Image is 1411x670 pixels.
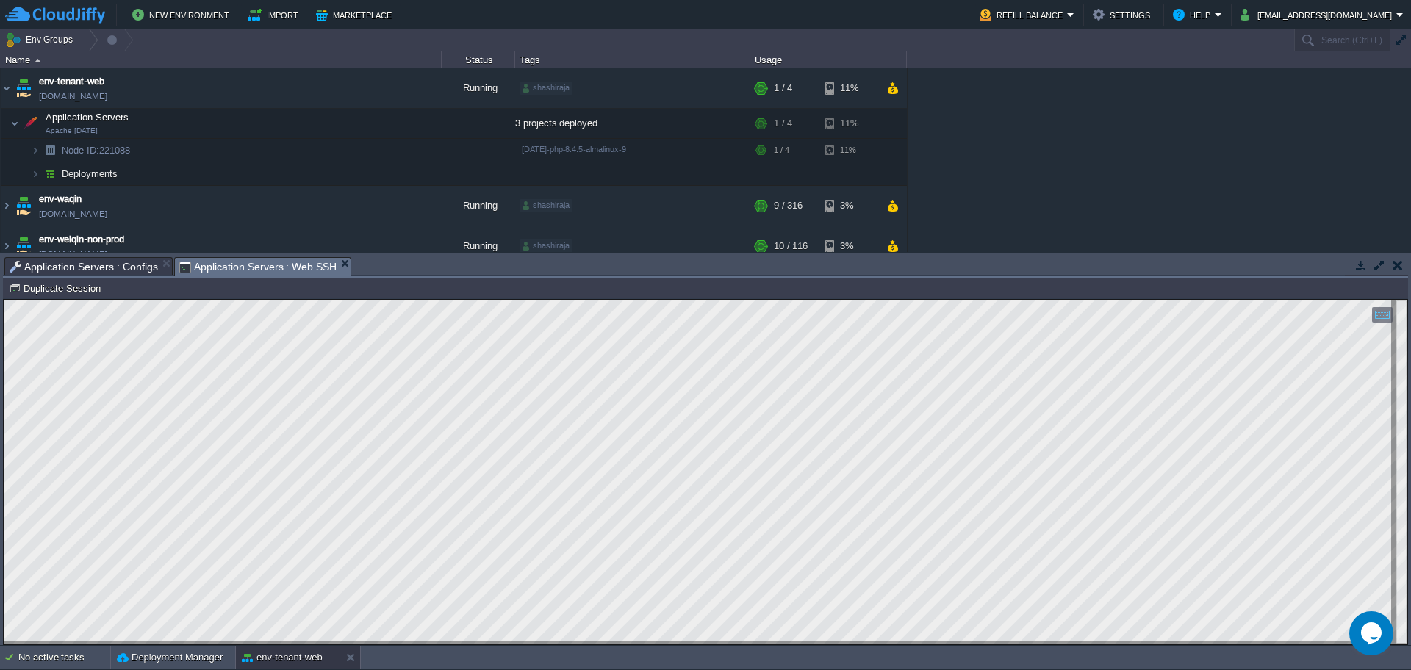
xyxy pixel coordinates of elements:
button: Help [1173,6,1215,24]
div: shashiraja [520,239,572,253]
img: AMDAwAAAACH5BAEAAAAALAAAAAABAAEAAAICRAEAOw== [40,139,60,162]
img: AMDAwAAAACH5BAEAAAAALAAAAAABAAEAAAICRAEAOw== [13,68,34,108]
img: AMDAwAAAACH5BAEAAAAALAAAAAABAAEAAAICRAEAOw== [1,186,12,226]
div: 11% [825,68,873,108]
div: shashiraja [520,82,572,95]
img: AMDAwAAAACH5BAEAAAAALAAAAAABAAEAAAICRAEAOw== [1,68,12,108]
img: AMDAwAAAACH5BAEAAAAALAAAAAABAAEAAAICRAEAOw== [31,162,40,185]
img: AMDAwAAAACH5BAEAAAAALAAAAAABAAEAAAICRAEAOw== [40,162,60,185]
img: AMDAwAAAACH5BAEAAAAALAAAAAABAAEAAAICRAEAOw== [31,139,40,162]
div: Running [442,68,515,108]
button: Duplicate Session [9,281,105,295]
div: shashiraja [520,199,572,212]
button: Marketplace [316,6,396,24]
div: Running [442,186,515,226]
button: New Environment [132,6,234,24]
button: Deployment Manager [117,650,223,665]
img: AMDAwAAAACH5BAEAAAAALAAAAAABAAEAAAICRAEAOw== [20,109,40,138]
div: 1 / 4 [774,68,792,108]
img: AMDAwAAAACH5BAEAAAAALAAAAAABAAEAAAICRAEAOw== [1,226,12,266]
button: Import [248,6,303,24]
span: [DATE]-php-8.4.5-almalinux-9 [522,145,626,154]
span: Application Servers : Configs [10,258,158,275]
iframe: chat widget [1349,611,1396,655]
div: Running [442,226,515,266]
div: 10 / 116 [774,226,808,266]
div: 3 projects deployed [515,109,750,138]
div: 1 / 4 [774,109,792,138]
button: Env Groups [5,29,78,50]
span: Application Servers : Web SSH [179,258,337,276]
div: 3% [825,226,873,266]
span: Application Servers [44,111,131,123]
div: Name [1,51,441,68]
div: 11% [825,109,873,138]
a: env-tenant-web [39,74,104,89]
img: CloudJiffy [5,6,105,24]
a: [DOMAIN_NAME] [39,247,107,262]
button: env-tenant-web [242,650,323,665]
span: 221088 [60,144,132,156]
button: Settings [1093,6,1155,24]
a: [DOMAIN_NAME] [39,89,107,104]
img: AMDAwAAAACH5BAEAAAAALAAAAAABAAEAAAICRAEAOw== [13,186,34,226]
button: Refill Balance [980,6,1067,24]
a: Application ServersApache [DATE] [44,112,131,123]
a: env-waqin [39,192,82,206]
a: [DOMAIN_NAME] [39,206,107,221]
div: Status [442,51,514,68]
div: Usage [751,51,906,68]
img: AMDAwAAAACH5BAEAAAAALAAAAAABAAEAAAICRAEAOw== [35,59,41,62]
div: 9 / 316 [774,186,803,226]
a: env-welqin-non-prod [39,232,124,247]
img: AMDAwAAAACH5BAEAAAAALAAAAAABAAEAAAICRAEAOw== [13,226,34,266]
button: [EMAIL_ADDRESS][DOMAIN_NAME] [1241,6,1396,24]
div: 11% [825,139,873,162]
img: AMDAwAAAACH5BAEAAAAALAAAAAABAAEAAAICRAEAOw== [10,109,19,138]
div: 3% [825,186,873,226]
div: No active tasks [18,646,110,669]
a: Deployments [60,167,120,180]
a: Node ID:221088 [60,144,132,156]
span: Node ID: [62,145,99,156]
span: Apache [DATE] [46,126,98,135]
div: 1 / 4 [774,139,789,162]
div: Tags [516,51,750,68]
